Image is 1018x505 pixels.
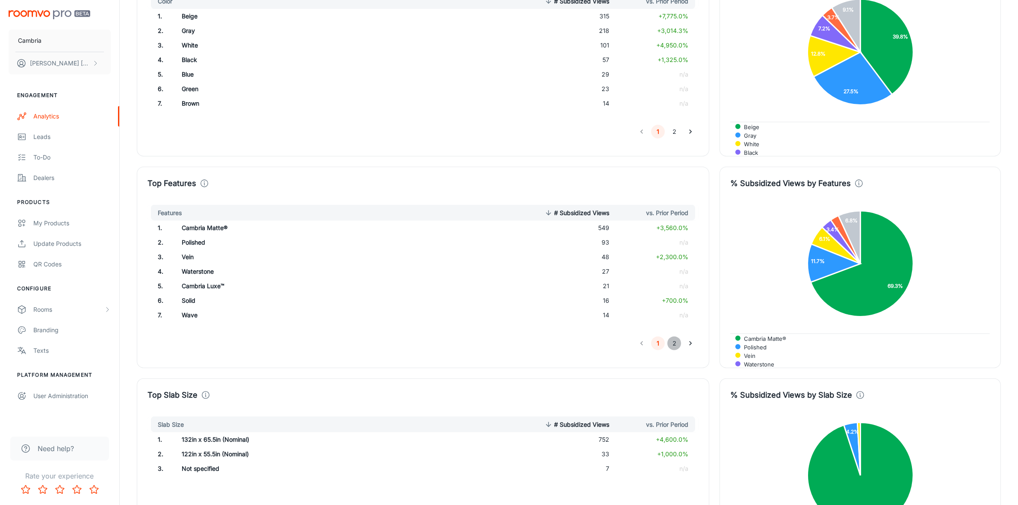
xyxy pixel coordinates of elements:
td: 7 . [148,96,175,111]
td: 549 [534,221,616,235]
td: 4 . [148,53,175,67]
span: Waterstone [738,360,774,368]
td: ​Wave [175,308,423,322]
span: +3,014.3% [657,27,688,34]
td: ​​​Solid [175,293,423,308]
td: 2 . [148,235,175,250]
button: Rate 3 star [51,481,68,498]
td: 14 [534,308,616,322]
td: 5 . [148,279,175,293]
nav: pagination navigation [634,125,699,139]
span: # Subsidized Views [543,419,609,430]
div: User Administration [33,391,111,401]
span: n/a [679,100,688,107]
td: Cambria Luxe™ [175,279,423,293]
td: 1 . [148,432,175,447]
td: 132in x 65.5in (Nominal) [175,432,423,447]
td: Vein [175,250,423,264]
span: n/a [679,465,688,472]
span: n/a [679,71,688,78]
button: Rate 5 star [86,481,103,498]
td: White [175,38,423,53]
span: Polished [738,343,767,351]
span: Gray [738,132,756,139]
button: Rate 1 star [17,481,34,498]
td: 23 [534,82,616,96]
td: Waterstone [175,264,423,279]
span: Cambria Matte® [738,335,786,343]
td: 6 . [148,82,175,96]
span: n/a [679,239,688,246]
span: Need help? [38,443,74,454]
td: 122in x 55.5in (Nominal) [175,447,423,461]
td: 27 [534,264,616,279]
td: Black [175,53,423,67]
div: QR Codes [33,260,111,269]
img: Roomvo PRO Beta [9,10,90,19]
nav: pagination navigation [634,337,699,350]
div: Texts [33,346,111,355]
h4: Top Features [148,177,196,189]
td: 7 . [148,308,175,322]
span: +1,325.0% [658,56,688,63]
span: +7,775.0% [658,12,688,20]
button: Go to page 2 [667,337,681,350]
td: 33 [534,447,616,461]
td: Brown [175,96,423,111]
td: 3 . [148,250,175,264]
button: page 1 [651,125,665,139]
td: 6 . [148,293,175,308]
h4: % Subsidized Views by Features [730,177,851,189]
td: 101 [534,38,616,53]
button: Go to next page [684,125,697,139]
p: Cambria [18,36,41,45]
button: Cambria [9,30,111,52]
td: Not specified [175,461,423,476]
span: +4,950.0% [656,41,688,49]
td: Green [175,82,423,96]
td: 752 [534,432,616,447]
td: Blue [175,67,423,82]
td: 48 [534,250,616,264]
td: 16 [534,293,616,308]
span: vs. Prior Period [635,419,688,430]
td: 1 . [148,9,175,24]
h4: % Subsidized Views by Slab Size [730,389,852,401]
div: Branding [33,325,111,335]
h4: Top Slab Size [148,389,198,401]
td: 29 [534,67,616,82]
td: 2 . [148,447,175,461]
td: 3 . [148,461,175,476]
td: 218 [534,24,616,38]
div: Dealers [33,173,111,183]
span: +3,560.0% [656,224,688,231]
button: Go to next page [684,337,697,350]
td: Cambria Matte® [175,221,423,235]
span: White [738,140,759,148]
p: Rate your experience [7,471,112,481]
span: n/a [679,268,688,275]
td: 7 [534,461,616,476]
span: Vein [738,352,755,360]
span: Slab Size [158,419,195,430]
div: My Products [33,219,111,228]
td: Gray [175,24,423,38]
button: page 1 [651,337,665,350]
td: 57 [534,53,616,67]
td: 5 . [148,67,175,82]
td: 315 [534,9,616,24]
span: +700.0% [662,297,688,304]
span: +2,300.0% [656,253,688,260]
span: Features [158,208,193,218]
span: +1,000.0% [657,450,688,458]
div: To-do [33,153,111,162]
button: Rate 4 star [68,481,86,498]
div: Rooms [33,305,104,314]
div: Leads [33,132,111,142]
span: +4,600.0% [656,436,688,443]
span: n/a [679,311,688,319]
td: 4 . [148,264,175,279]
button: Rate 2 star [34,481,51,498]
td: 14 [534,96,616,111]
td: Polished [175,235,423,250]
